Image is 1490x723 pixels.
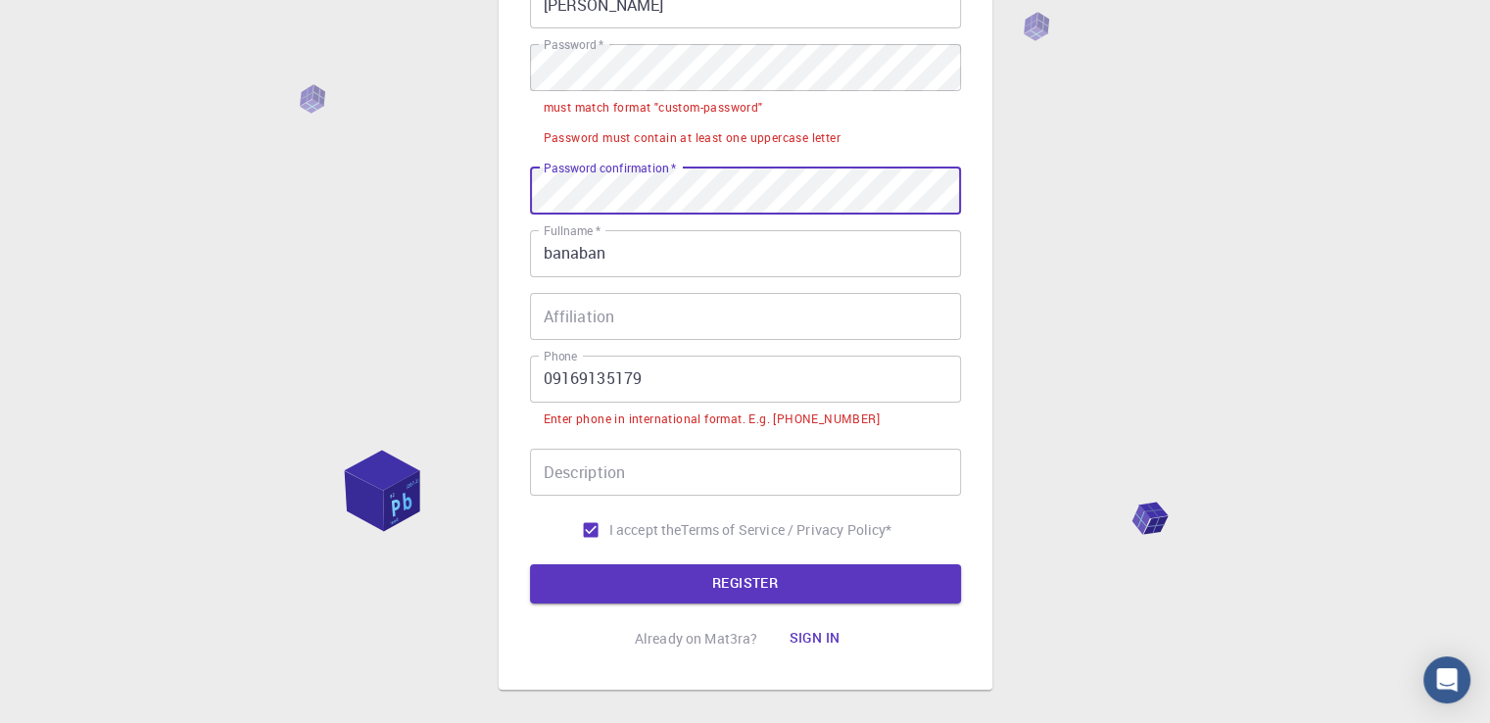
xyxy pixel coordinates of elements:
[681,520,891,540] a: Terms of Service / Privacy Policy*
[530,564,961,603] button: REGISTER
[544,222,601,239] label: Fullname
[544,348,577,364] label: Phone
[544,410,880,429] div: Enter phone in international format. E.g. [PHONE_NUMBER]
[609,520,682,540] span: I accept the
[773,619,855,658] button: Sign in
[1423,656,1470,703] div: Open Intercom Messenger
[544,128,841,148] div: Password must contain at least one uppercase letter
[544,160,676,176] label: Password confirmation
[544,36,603,53] label: Password
[544,98,763,118] div: must match format "custom-password"
[635,629,758,649] p: Already on Mat3ra?
[681,520,891,540] p: Terms of Service / Privacy Policy *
